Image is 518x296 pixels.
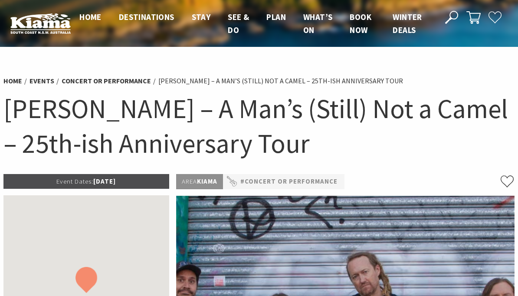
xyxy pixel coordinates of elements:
a: Concert or Performance [62,76,151,86]
a: Home [3,76,22,86]
img: Kiama Logo [10,13,71,34]
span: Winter Deals [393,12,422,35]
span: Book now [350,12,371,35]
p: Kiama [176,174,223,189]
a: Events [30,76,54,86]
span: Plan [266,12,286,22]
span: See & Do [228,12,249,35]
span: Destinations [119,12,174,22]
p: [DATE] [3,174,169,189]
span: Stay [192,12,211,22]
span: What’s On [303,12,332,35]
nav: Main Menu [71,10,435,37]
span: Home [79,12,102,22]
a: #Concert or Performance [240,176,338,187]
span: Event Dates: [56,177,93,185]
h1: [PERSON_NAME] – A Man’s (Still) Not a Camel – 25th-ish Anniversary Tour [3,91,515,161]
li: [PERSON_NAME] – A Man’s (Still) Not a Camel – 25th-ish Anniversary Tour [158,76,403,87]
span: Area [182,177,197,185]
